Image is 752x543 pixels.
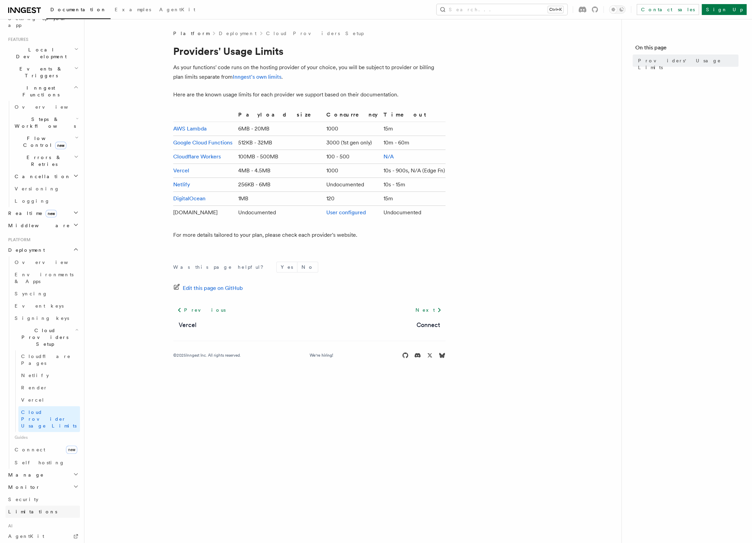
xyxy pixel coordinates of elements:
[173,90,445,99] p: Here are the known usage limits for each provider we support based on their documentation.
[266,30,364,37] a: Cloud Providers Setup
[183,283,243,293] span: Edit this page on GitHub
[155,2,199,18] a: AgentKit
[5,530,80,542] a: AgentKit
[111,2,155,18] a: Examples
[12,327,75,347] span: Cloud Providers Setup
[235,150,324,164] td: 100MB - 500MB
[12,113,80,132] button: Steps & Workflows
[219,30,257,37] a: Deployment
[548,6,563,13] kbd: Ctrl+K
[179,320,196,330] a: Vercel
[324,164,381,178] td: 1000
[235,110,324,122] th: Payload size
[411,304,445,316] a: Next
[235,136,324,150] td: 512KB - 32MB
[173,264,268,270] p: Was this page helpful?
[173,45,445,57] h1: Providers' Usage Limits
[5,63,80,82] button: Events & Triggers
[12,170,80,183] button: Cancellation
[8,497,38,502] span: Security
[381,136,445,150] td: 10m - 60m
[46,2,111,19] a: Documentation
[8,533,44,539] span: AgentKit
[21,409,77,429] span: Cloud Provider Usage Limits
[8,509,57,514] span: Limitations
[159,7,195,12] span: AgentKit
[12,195,80,207] a: Logging
[5,37,28,42] span: Features
[235,178,324,192] td: 256KB - 6MB
[5,247,45,253] span: Deployment
[5,493,80,506] a: Security
[12,135,75,149] span: Flow Control
[12,300,80,312] a: Event keys
[173,206,235,220] td: [DOMAIN_NAME]
[637,4,699,15] a: Contact sales
[173,283,243,293] a: Edit this page on GitHub
[638,57,738,71] span: Providers' Usage Limits
[5,244,80,256] button: Deployment
[12,443,80,456] a: Connectnew
[5,506,80,518] a: Limitations
[21,373,49,378] span: Netlify
[115,7,151,12] span: Examples
[12,268,80,288] a: Environments & Apps
[381,110,445,122] th: Timeout
[5,46,74,60] span: Local Development
[5,481,80,493] button: Monitor
[15,260,85,265] span: Overview
[5,210,57,217] span: Realtime
[21,354,71,366] span: Cloudflare Pages
[5,101,80,207] div: Inngest Functions
[235,164,324,178] td: 4MB - 4.5MB
[173,195,206,202] a: DigitalOcean
[12,101,80,113] a: Overview
[55,142,66,149] span: new
[173,125,207,132] a: AWS Lambda
[12,312,80,324] a: Signing keys
[635,44,738,55] h4: On this page
[12,456,80,469] a: Self hosting
[173,167,189,174] a: Vercel
[15,104,85,110] span: Overview
[12,350,80,432] div: Cloud Providers Setup
[12,288,80,300] a: Syncing
[21,397,45,403] span: Vercel
[173,139,232,146] a: Google Cloud Functions
[5,256,80,469] div: Deployment
[12,183,80,195] a: Versioning
[15,272,73,284] span: Environments & Apps
[381,206,445,220] td: Undocumented
[297,262,318,272] button: No
[15,447,45,452] span: Connect
[5,469,80,481] button: Manage
[381,122,445,136] td: 15m
[381,164,445,178] td: 10s - 900s, N/A (Edge Fn)
[173,153,221,160] a: Cloudflare Workers
[12,154,74,168] span: Errors & Retries
[173,230,445,240] p: For more details tailored to your plan, please check each provider's website.
[15,291,48,296] span: Syncing
[50,7,107,12] span: Documentation
[381,192,445,206] td: 15m
[12,116,76,129] span: Steps & Workflows
[18,350,80,369] a: Cloudflare Pages
[15,198,50,204] span: Logging
[12,151,80,170] button: Errors & Retries
[326,209,366,216] a: User configured
[5,84,73,98] span: Inngest Functions
[12,132,80,151] button: Flow Controlnew
[5,471,44,478] span: Manage
[46,210,57,217] span: new
[173,181,190,188] a: Netlify
[5,523,13,529] span: AI
[18,406,80,432] a: Cloud Provider Usage Limits
[173,304,229,316] a: Previous
[5,65,74,79] span: Events & Triggers
[15,186,60,191] span: Versioning
[5,12,80,31] a: Setting up your app
[310,353,333,358] a: We're hiring!
[12,256,80,268] a: Overview
[324,136,381,150] td: 3000 (1st gen only)
[21,385,48,390] span: Render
